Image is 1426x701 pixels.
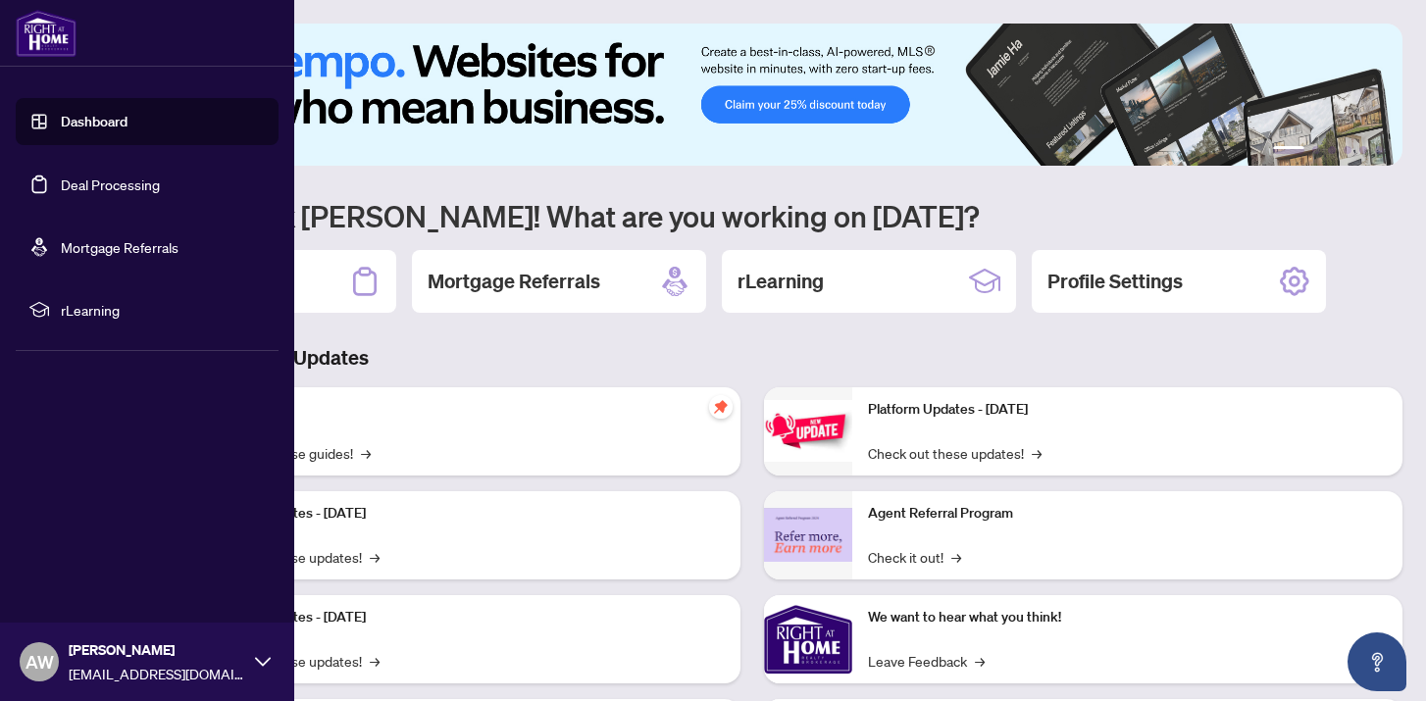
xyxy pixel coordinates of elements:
[1047,268,1183,295] h2: Profile Settings
[1359,146,1367,154] button: 5
[102,197,1402,234] h1: Welcome back [PERSON_NAME]! What are you working on [DATE]?
[206,399,725,421] p: Self-Help
[1348,632,1406,691] button: Open asap
[868,650,985,672] a: Leave Feedback→
[61,113,127,130] a: Dashboard
[206,607,725,628] p: Platform Updates - [DATE]
[102,24,1402,166] img: Slide 0
[25,648,54,676] span: AW
[868,607,1387,628] p: We want to hear what you think!
[61,238,178,256] a: Mortgage Referrals
[868,546,961,568] a: Check it out!→
[764,595,852,683] img: We want to hear what you think!
[951,546,961,568] span: →
[69,639,245,661] span: [PERSON_NAME]
[370,546,380,568] span: →
[975,650,985,672] span: →
[102,344,1402,372] h3: Brokerage & Industry Updates
[206,503,725,525] p: Platform Updates - [DATE]
[16,10,76,57] img: logo
[370,650,380,672] span: →
[1273,146,1304,154] button: 1
[764,400,852,462] img: Platform Updates - June 23, 2025
[709,395,733,419] span: pushpin
[1344,146,1351,154] button: 4
[61,175,160,193] a: Deal Processing
[868,399,1387,421] p: Platform Updates - [DATE]
[1032,442,1042,464] span: →
[61,299,265,321] span: rLearning
[428,268,600,295] h2: Mortgage Referrals
[1312,146,1320,154] button: 2
[1375,146,1383,154] button: 6
[868,442,1042,464] a: Check out these updates!→
[868,503,1387,525] p: Agent Referral Program
[1328,146,1336,154] button: 3
[738,268,824,295] h2: rLearning
[361,442,371,464] span: →
[764,508,852,562] img: Agent Referral Program
[69,663,245,684] span: [EMAIL_ADDRESS][DOMAIN_NAME]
